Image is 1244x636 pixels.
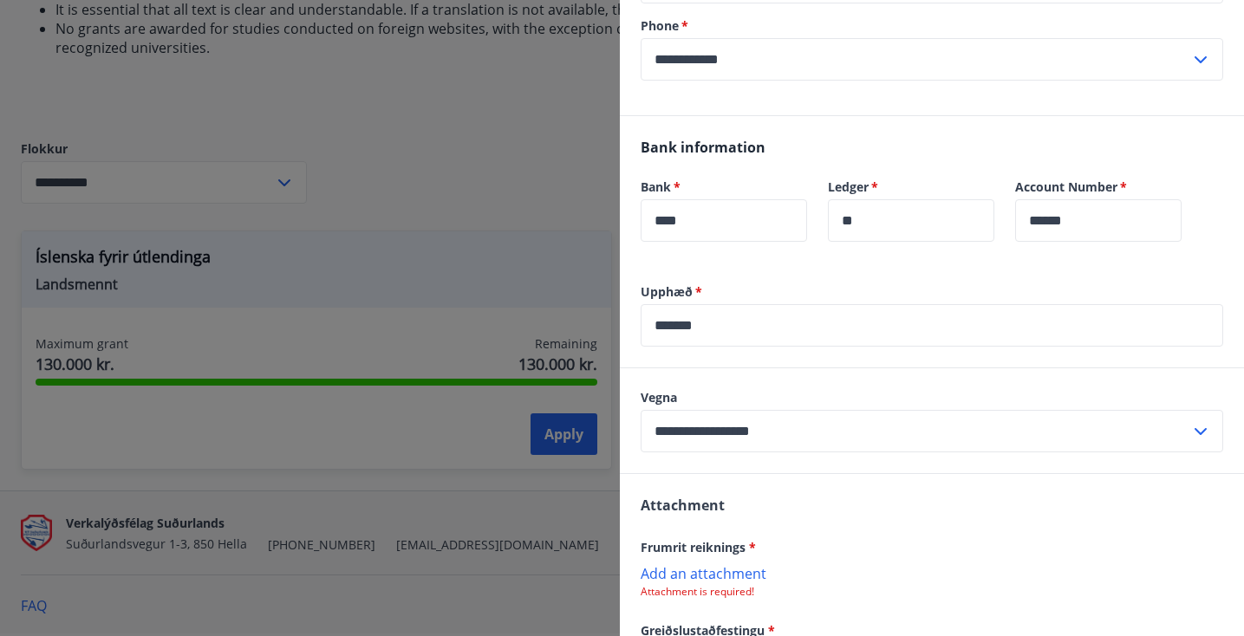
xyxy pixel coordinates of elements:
p: Add an attachment [641,564,1223,581]
label: Account Number [1015,178,1182,196]
span: Bank information [641,138,765,157]
label: Phone [641,17,1223,35]
label: Vegna [641,389,1223,406]
label: Upphæð [641,283,1223,301]
span: Frumrit reiknings [641,539,756,555]
p: Attachment is required! [641,585,1223,599]
label: Ledger [828,178,994,196]
div: Upphæð [641,304,1223,347]
span: Attachment [641,496,725,515]
label: Bank [641,178,807,196]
